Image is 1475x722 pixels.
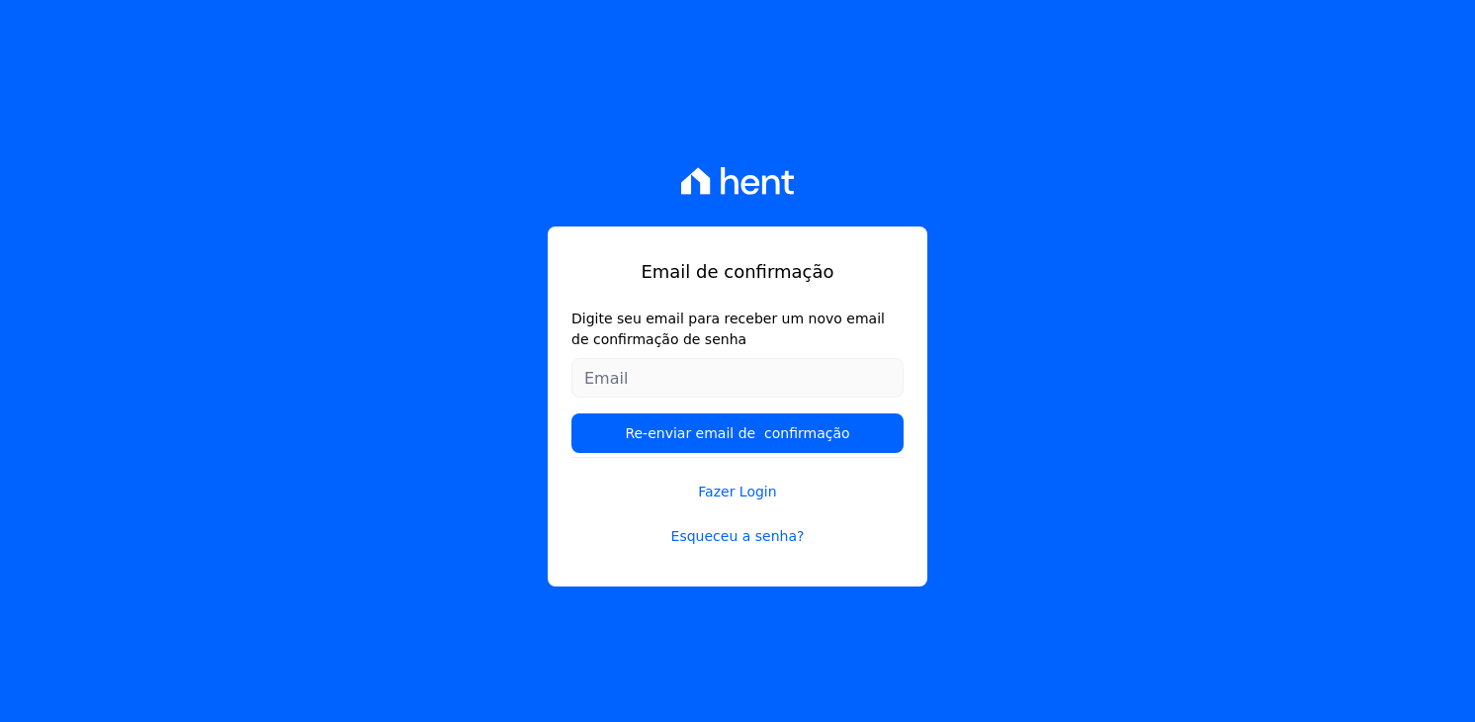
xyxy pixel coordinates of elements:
[571,457,904,502] a: Fazer Login
[571,413,904,453] input: Re-enviar email de confirmação
[571,358,904,398] input: Email
[571,309,904,350] label: Digite seu email para receber um novo email de confirmação de senha
[571,258,904,285] h1: Email de confirmação
[571,526,904,547] a: Esqueceu a senha?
